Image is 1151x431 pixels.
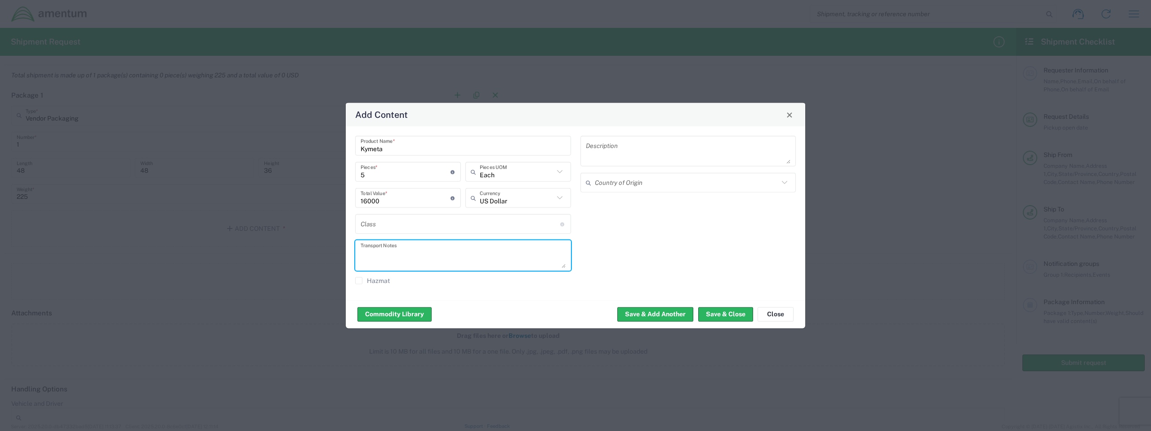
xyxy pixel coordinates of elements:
[758,307,794,321] button: Close
[355,277,390,284] label: Hazmat
[355,108,408,121] h4: Add Content
[617,307,693,321] button: Save & Add Another
[783,108,796,121] button: Close
[357,307,432,321] button: Commodity Library
[698,307,753,321] button: Save & Close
